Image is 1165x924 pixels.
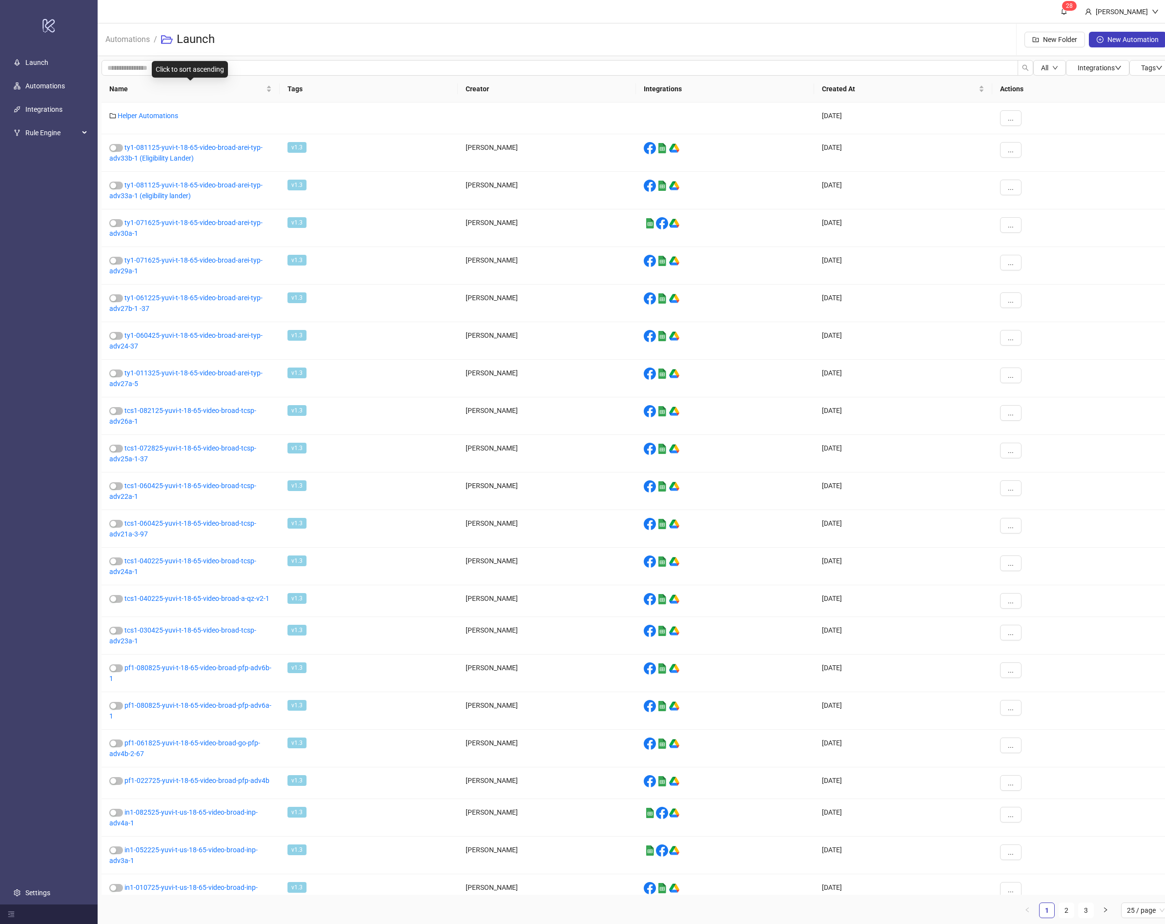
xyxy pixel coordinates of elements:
[1000,662,1022,678] button: ...
[25,59,48,66] a: Launch
[1008,666,1014,674] span: ...
[280,76,458,103] th: Tags
[1078,64,1122,72] span: Integrations
[287,775,307,786] span: v1.3
[109,664,271,682] a: pf1-080825-yuvi-t-18-65-video-broad-pfp-adv6b-1
[1008,811,1014,819] span: ...
[1000,443,1022,458] button: ...
[1156,64,1163,71] span: down
[814,585,992,617] div: [DATE]
[287,292,307,303] span: v1.3
[1000,292,1022,308] button: ...
[1141,64,1163,72] span: Tags
[1008,371,1014,379] span: ...
[1000,180,1022,195] button: ...
[118,112,178,120] a: Helper Automations
[124,595,269,602] a: tcs1-040225-yuvi-t-18-65-video-broad-a-qz-v2-1
[1098,903,1113,918] li: Next Page
[1085,8,1092,15] span: user
[458,585,636,617] div: [PERSON_NAME]
[1000,110,1022,126] button: ...
[161,34,173,45] span: folder-open
[124,777,269,784] a: pf1-022725-yuvi-t-18-65-video-broad-pfp-adv4b
[1000,844,1022,860] button: ...
[1115,64,1122,71] span: down
[1000,142,1022,158] button: ...
[814,435,992,472] div: [DATE]
[814,397,992,435] div: [DATE]
[1059,903,1074,918] a: 2
[287,882,307,893] span: v1.3
[458,134,636,172] div: [PERSON_NAME]
[109,219,263,237] a: ty1-071625-yuvi-t-18-65-video-broad-arei-typ-adv30a-1
[814,172,992,209] div: [DATE]
[25,889,50,897] a: Settings
[109,519,256,538] a: tcs1-060425-yuvi-t-18-65-video-broad-tcsp-adv21a-3-97
[1040,903,1054,918] a: 1
[458,247,636,285] div: [PERSON_NAME]
[814,76,992,103] th: Created At
[287,625,307,636] span: v1.3
[1000,518,1022,534] button: ...
[458,799,636,837] div: [PERSON_NAME]
[814,730,992,767] div: [DATE]
[814,134,992,172] div: [DATE]
[1024,907,1030,913] span: left
[458,360,636,397] div: [PERSON_NAME]
[109,739,260,758] a: pf1-061825-yuvi-t-18-65-video-broad-go-pfp-adv4b-2-67
[458,548,636,585] div: [PERSON_NAME]
[287,738,307,748] span: v1.3
[109,846,258,864] a: in1-052225-yuvi-t-us-18-65-video-broad-inp-adv3a-1
[109,331,263,350] a: ty1-060425-yuvi-t-18-65-video-broad-arei-typ-adv24-37
[1103,907,1108,913] span: right
[458,472,636,510] div: [PERSON_NAME]
[458,510,636,548] div: [PERSON_NAME]
[1008,629,1014,637] span: ...
[458,692,636,730] div: [PERSON_NAME]
[1008,114,1014,122] span: ...
[814,692,992,730] div: [DATE]
[458,172,636,209] div: [PERSON_NAME]
[287,255,307,266] span: v1.3
[154,24,157,55] li: /
[814,874,992,912] div: [DATE]
[814,360,992,397] div: [DATE]
[814,103,992,134] div: [DATE]
[1097,36,1104,43] span: plus-circle
[1000,700,1022,716] button: ...
[636,76,814,103] th: Integrations
[287,330,307,341] span: v1.3
[814,209,992,247] div: [DATE]
[287,700,307,711] span: v1.3
[1000,625,1022,640] button: ...
[109,444,256,463] a: tcs1-072825-yuvi-t-18-65-video-broad-tcsp-adv25a-1-37
[1008,597,1014,605] span: ...
[287,443,307,453] span: v1.3
[287,662,307,673] span: v1.3
[287,142,307,153] span: v1.3
[1000,775,1022,791] button: ...
[1008,704,1014,712] span: ...
[1000,405,1022,421] button: ...
[1008,741,1014,749] span: ...
[1008,221,1014,229] span: ...
[1000,255,1022,270] button: ...
[287,593,307,604] span: v1.3
[1008,409,1014,417] span: ...
[814,510,992,548] div: [DATE]
[814,472,992,510] div: [DATE]
[1033,60,1066,76] button: Alldown
[1062,1,1077,11] sup: 28
[287,368,307,378] span: v1.3
[1032,36,1039,43] span: folder-add
[287,844,307,855] span: v1.3
[1059,903,1074,918] li: 2
[1041,64,1048,72] span: All
[287,405,307,416] span: v1.3
[152,61,228,78] div: Click to sort ascending
[458,767,636,799] div: [PERSON_NAME]
[109,144,263,162] a: ty1-081125-yuvi-t-18-65-video-broad-arei-typ-adv33b-1 (Eligibility Lander)
[109,701,271,720] a: pf1-080825-yuvi-t-18-65-video-broad-pfp-adv6a-1
[109,294,263,312] a: ty1-061225-yuvi-t-18-65-video-broad-arei-typ-adv27b-1 -37
[1092,6,1152,17] div: [PERSON_NAME]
